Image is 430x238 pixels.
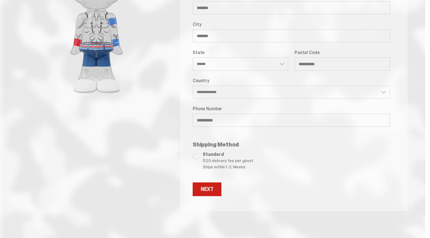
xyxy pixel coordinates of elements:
label: City [193,22,390,27]
button: Next [193,182,221,196]
span: Standard [203,151,390,157]
span: $20 delivery fee per ghost [203,157,390,164]
label: Postal Code [294,50,390,55]
label: Country [193,78,390,83]
label: Phone Number [193,106,390,111]
p: Shipping Method [193,142,390,147]
div: Next [201,187,213,192]
span: Ships within 1-2 Weeks [203,164,390,170]
label: State [193,50,288,55]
